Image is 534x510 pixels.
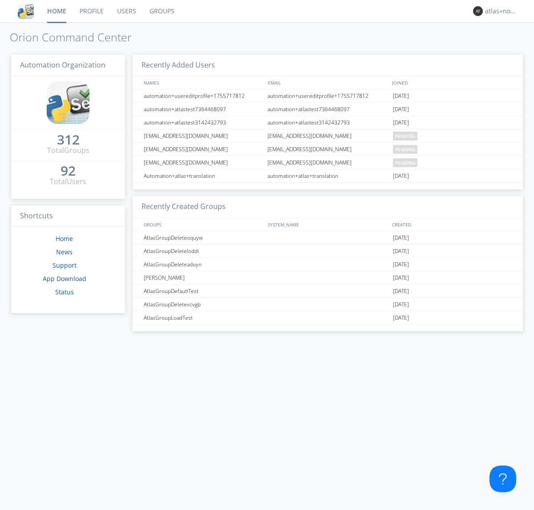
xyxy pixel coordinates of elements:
[133,271,523,285] a: [PERSON_NAME][DATE]
[142,258,265,271] div: AtlasGroupDeleteaduyn
[61,166,76,177] a: 92
[133,116,523,129] a: automation+atlastest3142432793automation+atlastest3142432793[DATE]
[265,169,391,182] div: automation+atlas+translation
[142,285,265,297] div: AtlasGroupDefaultTest
[390,76,514,89] div: JOINED
[265,129,391,142] div: [EMAIL_ADDRESS][DOMAIN_NAME]
[61,166,76,175] div: 92
[133,143,523,156] a: [EMAIL_ADDRESS][DOMAIN_NAME][EMAIL_ADDRESS][DOMAIN_NAME]pending
[142,218,263,231] div: GROUPS
[133,169,523,183] a: Automation+atlas+translationautomation+atlas+translation[DATE]
[56,248,73,256] a: News
[142,156,265,169] div: [EMAIL_ADDRESS][DOMAIN_NAME]
[390,218,514,231] div: CREATED
[393,231,409,245] span: [DATE]
[142,89,265,102] div: automation+usereditprofile+1755717812
[18,3,34,19] img: cddb5a64eb264b2086981ab96f4c1ba7
[393,271,409,285] span: [DATE]
[393,258,409,271] span: [DATE]
[393,116,409,129] span: [DATE]
[393,158,417,167] span: pending
[43,274,86,283] a: App Download
[473,6,483,16] img: 373638.png
[133,258,523,271] a: AtlasGroupDeleteaduyn[DATE]
[393,285,409,298] span: [DATE]
[142,298,265,311] div: AtlasGroupDeletevcvgb
[265,89,391,102] div: automation+usereditprofile+1755717812
[142,116,265,129] div: automation+atlastest3142432793
[133,285,523,298] a: AtlasGroupDefaultTest[DATE]
[133,55,523,76] h3: Recently Added Users
[393,145,417,154] span: pending
[142,245,265,257] div: AtlasGroupDeleteloddi
[57,135,80,145] a: 312
[11,205,125,227] h3: Shortcuts
[393,298,409,311] span: [DATE]
[50,177,86,187] div: Total Users
[133,103,523,116] a: automation+atlastest7364468097automation+atlastest7364468097[DATE]
[133,196,523,218] h3: Recently Created Groups
[133,89,523,103] a: automation+usereditprofile+1755717812automation+usereditprofile+1755717812[DATE]
[133,231,523,245] a: AtlasGroupDeleteoquyw[DATE]
[133,129,523,143] a: [EMAIL_ADDRESS][DOMAIN_NAME][EMAIL_ADDRESS][DOMAIN_NAME]pending
[56,234,73,243] a: Home
[133,245,523,258] a: AtlasGroupDeleteloddi[DATE]
[133,156,523,169] a: [EMAIL_ADDRESS][DOMAIN_NAME][EMAIL_ADDRESS][DOMAIN_NAME]pending
[142,231,265,244] div: AtlasGroupDeleteoquyw
[142,129,265,142] div: [EMAIL_ADDRESS][DOMAIN_NAME]
[133,298,523,311] a: AtlasGroupDeletevcvgb[DATE]
[55,288,74,296] a: Status
[142,271,265,284] div: [PERSON_NAME]
[20,60,105,70] span: Automation Organization
[142,103,265,116] div: automation+atlastest7364468097
[489,466,516,492] iframe: Toggle Customer Support
[142,311,265,324] div: AtlasGroupLoadTest
[265,116,391,129] div: automation+atlastest3142432793
[57,135,80,144] div: 312
[393,132,417,141] span: pending
[393,169,409,183] span: [DATE]
[47,145,89,156] div: Total Groups
[47,81,89,124] img: cddb5a64eb264b2086981ab96f4c1ba7
[265,156,391,169] div: [EMAIL_ADDRESS][DOMAIN_NAME]
[393,311,409,325] span: [DATE]
[265,143,391,156] div: [EMAIL_ADDRESS][DOMAIN_NAME]
[393,103,409,116] span: [DATE]
[393,245,409,258] span: [DATE]
[142,143,265,156] div: [EMAIL_ADDRESS][DOMAIN_NAME]
[265,103,391,116] div: automation+atlastest7364468097
[142,76,263,89] div: NAMES
[142,169,265,182] div: Automation+atlas+translation
[485,7,518,16] div: atlas+nodispatch
[53,261,77,269] a: Support
[266,218,390,231] div: SYSTEM_NAME
[266,76,390,89] div: EMAIL
[393,89,409,103] span: [DATE]
[133,311,523,325] a: AtlasGroupLoadTest[DATE]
